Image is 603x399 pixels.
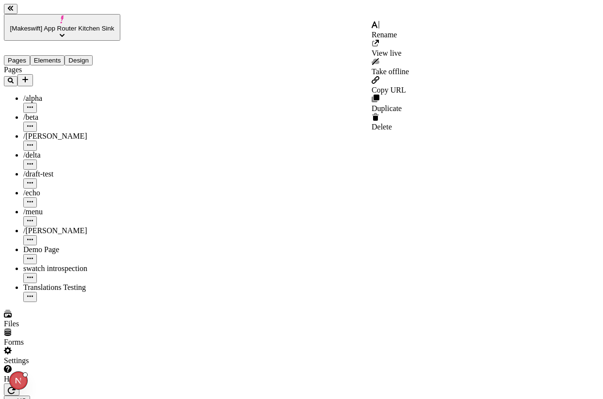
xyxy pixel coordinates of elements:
[4,338,120,347] div: Forms
[23,226,120,235] div: /[PERSON_NAME]
[23,283,120,292] div: Translations Testing
[23,113,120,122] div: /beta
[4,65,120,74] div: Pages
[372,31,397,39] span: Rename
[372,86,406,94] span: Copy URL
[23,151,120,160] div: /delta
[372,49,402,57] span: View live
[23,170,120,178] div: /draft-test
[17,74,33,86] button: Add new
[4,375,120,383] div: Help
[23,207,120,216] div: /menu
[23,264,120,273] div: swatch introspection
[372,123,392,131] span: Delete
[23,189,120,197] div: /echo
[23,245,120,254] div: Demo Page
[4,55,30,65] button: Pages
[23,132,120,141] div: /[PERSON_NAME]
[23,94,120,103] div: /alpha
[4,14,120,41] button: [Makeswift] App Router Kitchen Sink
[372,67,409,76] span: Take offline
[10,25,114,32] span: [Makeswift] App Router Kitchen Sink
[30,55,65,65] button: Elements
[4,356,120,365] div: Settings
[65,55,93,65] button: Design
[4,319,120,328] div: Files
[4,8,142,16] p: Cookie Test Route
[372,104,402,112] span: Duplicate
